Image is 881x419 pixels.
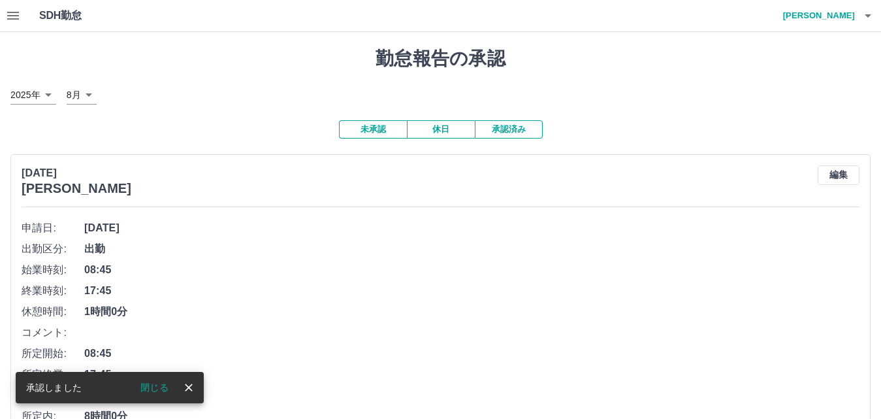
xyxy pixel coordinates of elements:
div: 承認しました [26,376,82,399]
button: 閉じる [130,378,179,397]
h1: 勤怠報告の承認 [10,48,871,70]
button: close [179,378,199,397]
span: 17:45 [84,367,859,382]
span: 申請日: [22,220,84,236]
span: コメント: [22,325,84,341]
span: [DATE] [84,220,859,236]
span: 休憩時間: [22,304,84,320]
span: 所定終業: [22,367,84,382]
span: 1時間0分 [84,304,859,320]
div: 8月 [67,86,97,105]
p: [DATE] [22,165,131,181]
div: 2025年 [10,86,56,105]
h3: [PERSON_NAME] [22,181,131,196]
span: 08:45 [84,346,859,361]
span: 08:45 [84,262,859,278]
button: 休日 [407,120,475,139]
span: 終業時刻: [22,283,84,299]
span: 17:45 [84,283,859,299]
button: 編集 [818,165,859,185]
span: 出勤区分: [22,241,84,257]
span: 出勤 [84,241,859,257]
span: 所定開始: [22,346,84,361]
button: 未承認 [339,120,407,139]
span: 始業時刻: [22,262,84,278]
button: 承認済み [475,120,543,139]
span: 01:00 [84,388,859,403]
